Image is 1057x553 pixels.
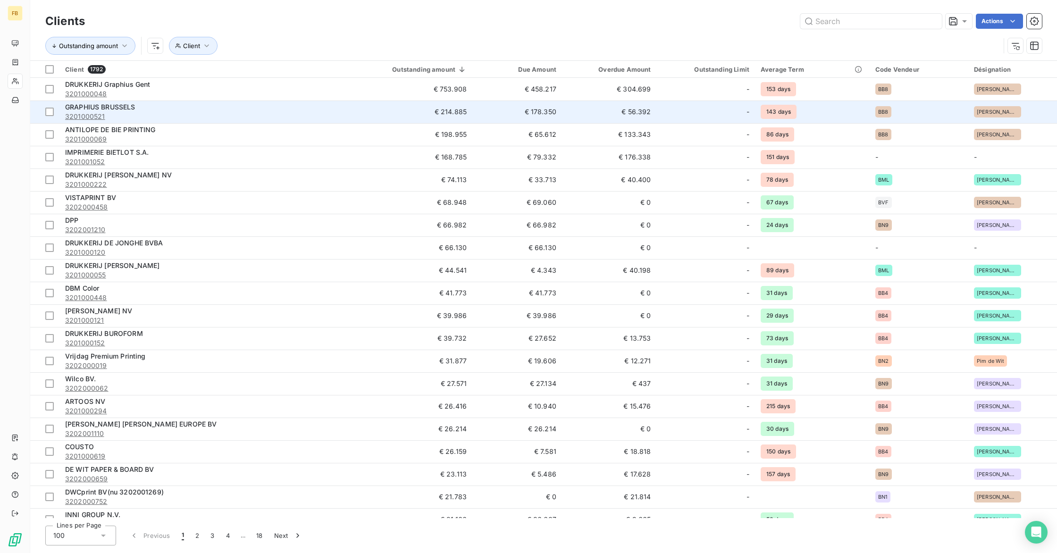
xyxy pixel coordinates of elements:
span: 50 days [761,512,794,527]
div: Code Vendeur [875,66,963,73]
td: € 23.113 [328,463,472,486]
span: - [747,356,749,366]
span: - [747,220,749,230]
td: € 458.217 [472,78,562,101]
td: € 15.476 [562,395,656,418]
span: [PERSON_NAME] [977,335,1018,341]
span: BN9 [878,222,889,228]
span: BB4 [878,517,888,522]
span: BB8 [878,86,888,92]
td: € 74.113 [328,168,472,191]
td: € 39.732 [328,327,472,350]
span: - [747,402,749,411]
span: [PERSON_NAME] [977,290,1018,296]
td: € 69.060 [472,191,562,214]
h3: Clients [45,13,85,30]
span: … [235,528,251,543]
span: - [747,266,749,275]
td: € 18.818 [562,440,656,463]
td: € 10.940 [472,395,562,418]
td: € 26.607 [472,508,562,531]
td: € 26.214 [472,418,562,440]
span: DWCprint BV(nu 3202001269) [65,488,164,496]
td: € 21.814 [562,486,656,508]
span: Client [183,42,200,50]
td: € 168.785 [328,146,472,168]
tcxspan: Call 3202001110 via 3CX [65,429,104,437]
span: [PERSON_NAME] [977,177,1018,183]
span: BN9 [878,471,889,477]
span: - [747,288,749,298]
span: 29 days [761,309,794,323]
div: Outstanding Limit [662,66,749,73]
span: 143 days [761,105,797,119]
span: - [747,334,749,343]
span: 31 days [761,354,793,368]
span: ANTILOPE DE BIE PRINTING [65,126,156,134]
span: 31 days [761,286,793,300]
span: Pim de Wit [977,358,1005,364]
span: 30 days [761,422,794,436]
span: [PERSON_NAME] BE [977,403,1018,409]
span: Client [65,66,84,73]
span: [PERSON_NAME] NL [977,494,1018,500]
td: € 4.343 [472,259,562,282]
td: € 19.606 [472,350,562,372]
span: 100 [53,531,65,540]
td: € 17.628 [562,463,656,486]
button: 4 [220,526,235,545]
td: € 0 [562,191,656,214]
span: - [747,130,749,139]
td: € 26.159 [328,440,472,463]
span: VISTAPRINT BV [65,193,116,201]
span: DRUKKERIJ [PERSON_NAME] NV [65,171,172,179]
span: [PERSON_NAME] [977,222,1018,228]
td: € 27.134 [472,372,562,395]
span: 1792 [88,65,106,74]
span: ARTOOS NV [65,397,105,405]
span: - [747,152,749,162]
span: BB8 [878,132,888,137]
tcxspan: Call 3201000448 via 3CX [65,293,107,302]
div: Due Amount [478,66,556,73]
tcxspan: Call 3202001210 via 3CX [65,226,106,234]
td: € 21.166 [328,508,472,531]
span: 24 days [761,218,794,232]
span: BN1 [878,494,887,500]
span: [PERSON_NAME] BE [977,86,1018,92]
span: [PERSON_NAME] [977,268,1018,273]
td: € 437 [562,372,656,395]
span: - [875,153,878,161]
td: € 0 [562,418,656,440]
span: DRUKKERIJ BUROFORM [65,329,143,337]
span: BN9 [878,426,889,432]
span: IMPRIMERIE BIETLOT S.A. [65,148,149,156]
span: BN2 [878,358,889,364]
span: Outstanding amount [59,42,118,50]
button: 1 [176,526,190,545]
div: Désignation [974,66,1051,73]
tcxspan: Call 3201000152 via 3CX [65,339,105,347]
tcxspan: Call 3201000121 via 3CX [65,316,104,324]
span: - [747,469,749,479]
span: - [747,515,749,524]
span: DPP [65,216,78,224]
span: 31 days [761,377,793,391]
td: € 66.982 [328,214,472,236]
span: DBM Color [65,284,99,292]
td: € 13.753 [562,327,656,350]
span: Vrijdag Premium Printing [65,352,146,360]
tcxspan: Call 3201000048 via 3CX [65,90,107,98]
td: € 41.773 [328,282,472,304]
span: INNI GROUP N.V. [65,511,120,519]
span: - [747,107,749,117]
span: 157 days [761,467,796,481]
span: 1 [182,531,184,540]
button: 2 [190,526,205,545]
span: Wilco BV. [65,375,96,383]
tcxspan: Call 3201000222 via 3CX [65,180,107,188]
tcxspan: Call 3201000069 via 3CX [65,135,107,143]
td: € 0 [562,282,656,304]
button: 18 [251,526,268,545]
td: € 41.773 [472,282,562,304]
